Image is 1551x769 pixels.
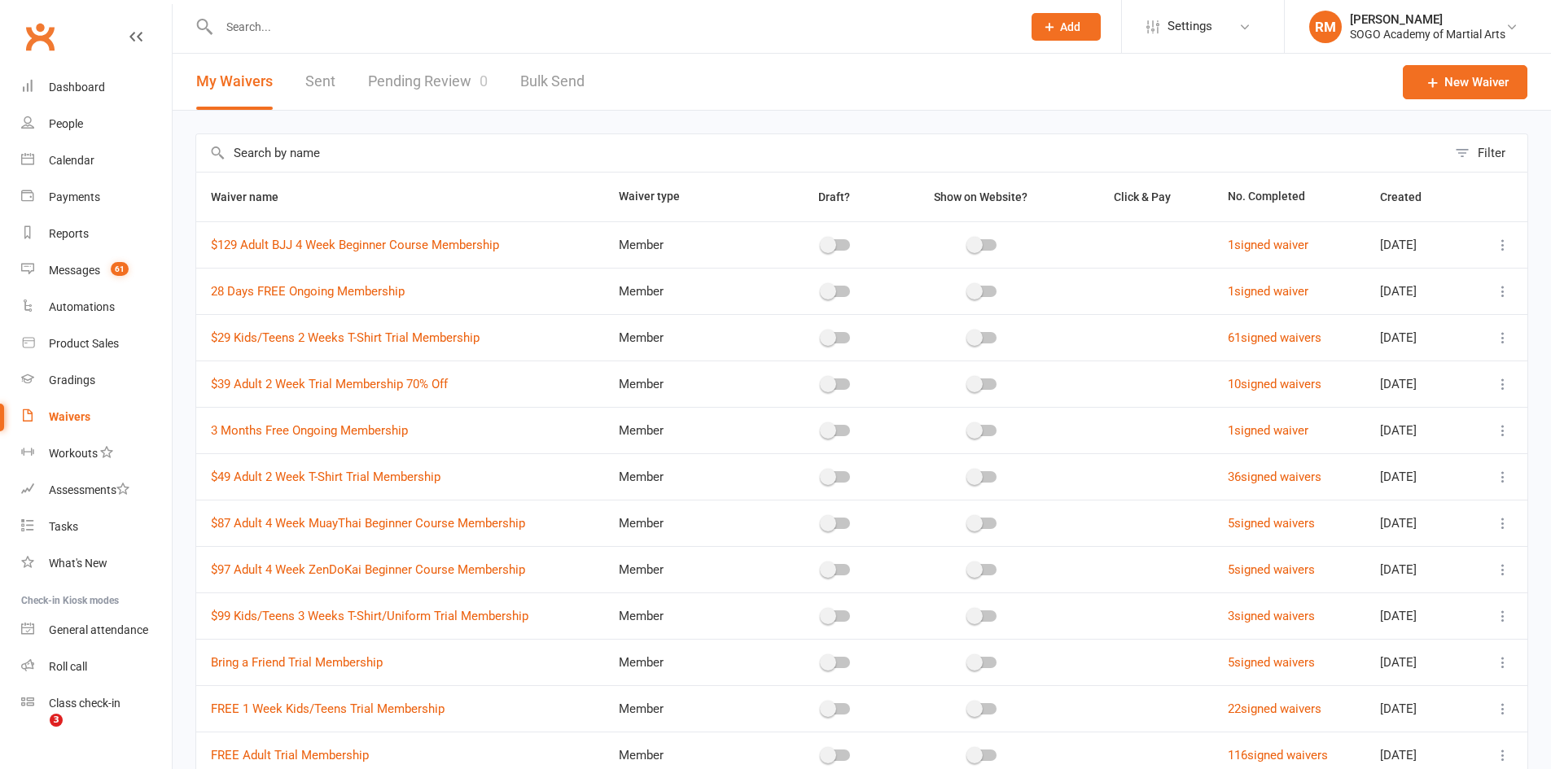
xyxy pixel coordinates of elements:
a: 3signed waivers [1228,609,1315,623]
div: Roll call [49,660,87,673]
div: Messages [49,264,100,277]
a: $99 Kids/Teens 3 Weeks T-Shirt/Uniform Trial Membership [211,609,528,623]
a: Bring a Friend Trial Membership [211,655,383,670]
td: Member [604,685,781,732]
td: [DATE] [1365,314,1470,360]
td: [DATE] [1365,639,1470,685]
button: Created [1380,187,1439,207]
a: Calendar [21,142,172,179]
td: Member [604,639,781,685]
a: 61signed waivers [1228,330,1321,345]
td: Member [604,221,781,268]
span: Add [1060,20,1080,33]
span: 61 [111,262,129,276]
div: Filter [1478,143,1505,163]
button: Show on Website? [919,187,1045,207]
a: Sent [305,54,335,110]
td: [DATE] [1365,221,1470,268]
a: 36signed waivers [1228,470,1321,484]
button: Waiver name [211,187,296,207]
span: Created [1380,190,1439,203]
div: Waivers [49,410,90,423]
span: Waiver name [211,190,296,203]
td: [DATE] [1365,407,1470,453]
a: Payments [21,179,172,216]
div: Calendar [49,154,94,167]
a: 5signed waivers [1228,516,1315,531]
td: Member [604,360,781,407]
a: Reports [21,216,172,252]
th: No. Completed [1213,173,1365,221]
a: Messages 61 [21,252,172,289]
td: [DATE] [1365,592,1470,639]
a: New Waiver [1403,65,1527,99]
td: [DATE] [1365,685,1470,732]
a: $129 Adult BJJ 4 Week Beginner Course Membership [211,238,499,252]
span: 0 [480,72,488,90]
a: Workouts [21,435,172,472]
a: $29 Kids/Teens 2 Weeks T-Shirt Trial Membership [211,330,480,345]
a: Pending Review0 [368,54,488,110]
span: Click & Pay [1114,190,1171,203]
div: Payments [49,190,100,203]
button: Draft? [804,187,868,207]
a: Waivers [21,399,172,435]
a: People [21,106,172,142]
input: Search by name [196,134,1447,172]
span: Settings [1168,8,1212,45]
div: Tasks [49,520,78,533]
a: 5signed waivers [1228,562,1315,577]
div: People [49,117,83,130]
div: Workouts [49,447,98,460]
a: Automations [21,289,172,326]
button: Click & Pay [1099,187,1189,207]
th: Waiver type [604,173,781,221]
div: SOGO Academy of Martial Arts [1350,27,1505,42]
td: Member [604,546,781,592]
div: [PERSON_NAME] [1350,12,1505,27]
a: 3 Months Free Ongoing Membership [211,423,408,438]
a: 10signed waivers [1228,377,1321,391]
div: Reports [49,227,89,240]
button: My Waivers [196,54,273,110]
a: Tasks [21,509,172,545]
td: Member [604,453,781,500]
td: Member [604,268,781,314]
iframe: Intercom live chat [16,714,55,753]
td: [DATE] [1365,500,1470,546]
a: Assessments [21,472,172,509]
div: RM [1309,11,1342,43]
a: Bulk Send [520,54,585,110]
a: 1signed waiver [1228,423,1308,438]
a: Gradings [21,362,172,399]
a: General attendance kiosk mode [21,612,172,649]
div: Assessments [49,483,129,496]
button: Add [1032,13,1101,41]
td: [DATE] [1365,268,1470,314]
a: Product Sales [21,326,172,362]
a: $87 Adult 4 Week MuayThai Beginner Course Membership [211,516,525,531]
div: Class check-in [49,697,120,710]
td: [DATE] [1365,453,1470,500]
div: Automations [49,300,115,313]
a: 28 Days FREE Ongoing Membership [211,284,405,299]
a: Dashboard [21,69,172,106]
td: [DATE] [1365,546,1470,592]
span: Draft? [818,190,850,203]
td: Member [604,314,781,360]
div: General attendance [49,623,148,636]
div: What's New [49,557,107,570]
a: 116signed waivers [1228,748,1328,762]
td: Member [604,592,781,639]
a: FREE 1 Week Kids/Teens Trial Membership [211,701,445,716]
a: 1signed waiver [1228,238,1308,252]
span: 3 [50,714,63,727]
div: Gradings [49,374,95,387]
a: FREE Adult Trial Membership [211,748,369,762]
a: 22signed waivers [1228,701,1321,716]
div: Dashboard [49,81,105,94]
input: Search... [214,15,1010,38]
td: Member [604,500,781,546]
button: Filter [1447,134,1527,172]
a: Clubworx [20,16,60,57]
